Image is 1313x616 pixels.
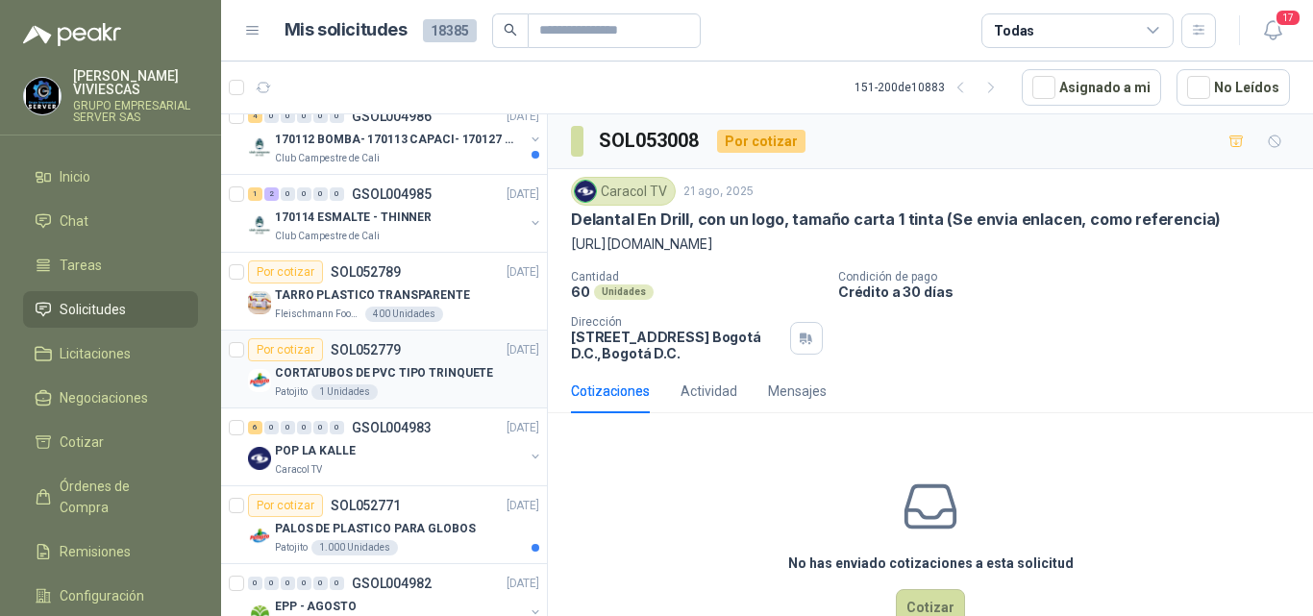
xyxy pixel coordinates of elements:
p: GSOL004986 [352,110,432,123]
div: 0 [281,110,295,123]
div: 0 [330,421,344,434]
div: 0 [313,110,328,123]
p: TARRO PLASTICO TRANSPARENTE [275,286,470,305]
a: Licitaciones [23,335,198,372]
p: SOL052771 [331,499,401,512]
button: No Leídos [1177,69,1290,106]
a: Órdenes de Compra [23,468,198,526]
div: 0 [281,577,295,590]
a: 6 0 0 0 0 0 GSOL004983[DATE] Company LogoPOP LA KALLECaracol TV [248,416,543,478]
p: GRUPO EMPRESARIAL SERVER SAS [73,100,198,123]
div: 0 [330,187,344,201]
div: Unidades [594,284,654,300]
span: Licitaciones [60,343,131,364]
p: SOL052789 [331,265,401,279]
div: 0 [264,421,279,434]
div: Mensajes [768,381,827,402]
img: Company Logo [24,78,61,114]
a: Por cotizarSOL052789[DATE] Company LogoTARRO PLASTICO TRANSPARENTEFleischmann Foods S.A.400 Unidades [221,253,547,331]
div: 0 [248,577,262,590]
p: PALOS DE PLASTICO PARA GLOBOS [275,520,476,538]
a: Configuración [23,578,198,614]
div: 0 [297,421,311,434]
button: 17 [1255,13,1290,48]
a: Por cotizarSOL052771[DATE] Company LogoPALOS DE PLASTICO PARA GLOBOSPatojito1.000 Unidades [221,486,547,564]
span: search [504,23,517,37]
img: Company Logo [248,291,271,314]
p: Condición de pago [838,270,1305,283]
div: Por cotizar [248,494,323,517]
div: 1 [248,187,262,201]
a: Remisiones [23,533,198,570]
div: Caracol TV [571,177,676,206]
p: 170112 BOMBA- 170113 CAPACI- 170127 MOTOR 170119 R [275,131,514,149]
span: Solicitudes [60,299,126,320]
div: 1.000 Unidades [311,540,398,555]
p: SOL052779 [331,343,401,357]
div: 0 [330,110,344,123]
div: Por cotizar [717,130,805,153]
p: 170114 ESMALTE - THINNER [275,209,432,227]
div: 6 [248,421,262,434]
p: 21 ago, 2025 [683,183,754,201]
span: Tareas [60,255,102,276]
div: 0 [264,110,279,123]
div: 0 [297,187,311,201]
a: 4 0 0 0 0 0 GSOL004986[DATE] Company Logo170112 BOMBA- 170113 CAPACI- 170127 MOTOR 170119 RClub C... [248,105,543,166]
p: [URL][DOMAIN_NAME] [571,234,1290,255]
p: EPP - AGOSTO [275,598,357,616]
p: Club Campestre de Cali [275,229,380,244]
p: [DATE] [507,185,539,204]
a: Solicitudes [23,291,198,328]
p: Caracol TV [275,462,322,478]
p: [DATE] [507,497,539,515]
div: 4 [248,110,262,123]
span: 18385 [423,19,477,42]
div: 0 [330,577,344,590]
div: Actividad [681,381,737,402]
button: Asignado a mi [1022,69,1161,106]
img: Company Logo [248,525,271,548]
span: Negociaciones [60,387,148,408]
img: Company Logo [248,136,271,159]
div: 400 Unidades [365,307,443,322]
p: Patojito [275,384,308,400]
div: 2 [264,187,279,201]
p: GSOL004983 [352,421,432,434]
img: Logo peakr [23,23,121,46]
div: 0 [281,187,295,201]
p: Patojito [275,540,308,555]
p: [DATE] [507,341,539,359]
span: Remisiones [60,541,131,562]
span: Chat [60,210,88,232]
img: Company Logo [575,181,596,202]
div: 0 [313,577,328,590]
p: [DATE] [507,263,539,282]
p: [DATE] [507,108,539,126]
div: 0 [297,577,311,590]
a: Cotizar [23,424,198,460]
p: Club Campestre de Cali [275,151,380,166]
div: Todas [994,20,1034,41]
p: CORTATUBOS DE PVC TIPO TRINQUETE [275,364,493,382]
a: 1 2 0 0 0 0 GSOL004985[DATE] Company Logo170114 ESMALTE - THINNERClub Campestre de Cali [248,183,543,244]
p: GSOL004985 [352,187,432,201]
p: Crédito a 30 días [838,283,1305,300]
p: Cantidad [571,270,823,283]
div: 0 [264,577,279,590]
span: Cotizar [60,431,104,453]
p: [STREET_ADDRESS] Bogotá D.C. , Bogotá D.C. [571,329,782,361]
a: Negociaciones [23,380,198,416]
div: 1 Unidades [311,384,378,400]
div: Por cotizar [248,260,323,283]
p: [DATE] [507,575,539,593]
p: [PERSON_NAME] VIVIESCAS [73,69,198,96]
span: Configuración [60,585,144,606]
a: Inicio [23,159,198,195]
img: Company Logo [248,447,271,470]
div: Cotizaciones [571,381,650,402]
span: Órdenes de Compra [60,476,180,518]
img: Company Logo [248,213,271,236]
img: Company Logo [248,369,271,392]
p: Delantal En Drill, con un logo, tamaño carta 1 tinta (Se envia enlacen, como referencia) [571,209,1221,230]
